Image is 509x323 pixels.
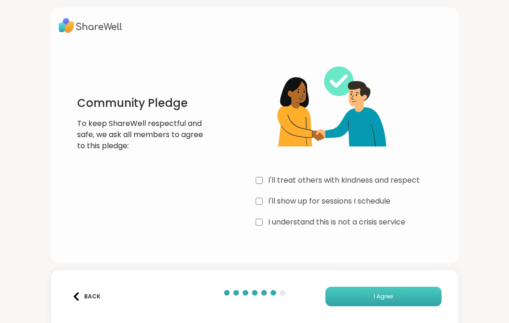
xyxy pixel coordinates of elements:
button: Back [68,287,105,306]
button: I Agree [325,287,442,306]
img: ShareWell Logo [59,15,122,36]
p: To keep ShareWell respectful and safe, we ask all members to agree to this pledge: [77,118,207,152]
div: Back [72,292,100,301]
h1: Community Pledge [77,96,207,111]
label: I understand this is not a crisis service [268,217,405,228]
label: I'll show up for sessions I schedule [268,196,390,207]
span: I Agree [374,292,393,301]
label: I'll treat others with kindness and respect [268,175,420,186]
